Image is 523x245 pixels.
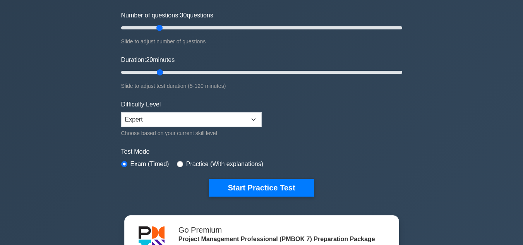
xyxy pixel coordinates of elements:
[146,57,153,63] span: 20
[130,159,169,169] label: Exam (Timed)
[121,100,161,109] label: Difficulty Level
[180,12,187,19] span: 30
[121,55,175,65] label: Duration: minutes
[121,81,402,91] div: Slide to adjust test duration (5-120 minutes)
[121,147,402,156] label: Test Mode
[121,37,402,46] div: Slide to adjust number of questions
[121,11,213,20] label: Number of questions: questions
[186,159,263,169] label: Practice (With explanations)
[209,179,314,197] button: Start Practice Test
[121,128,262,138] div: Choose based on your current skill level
